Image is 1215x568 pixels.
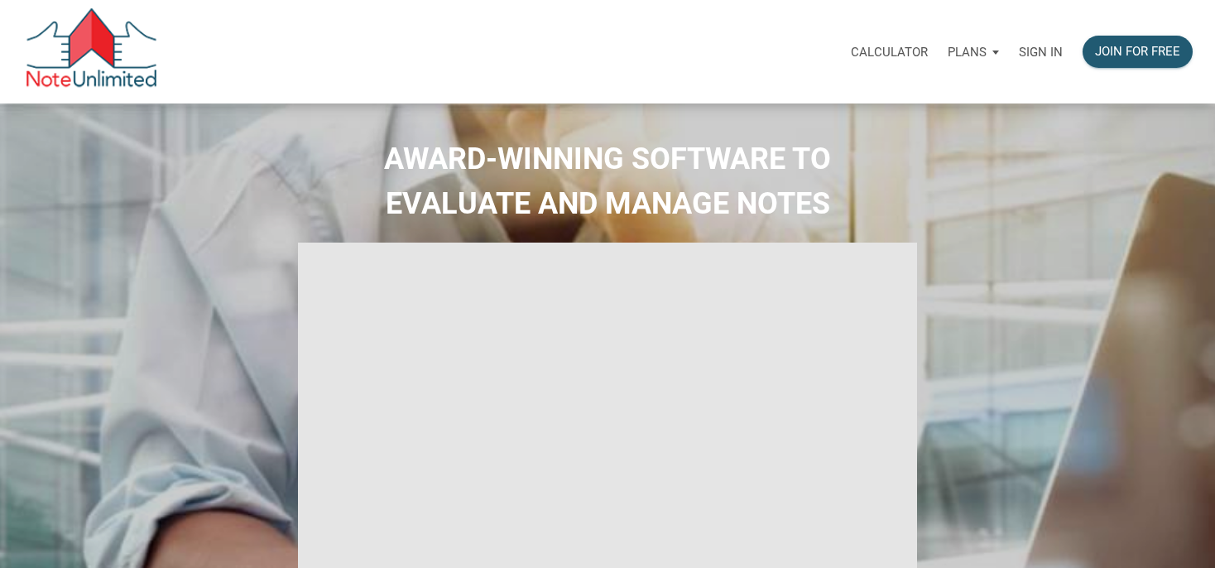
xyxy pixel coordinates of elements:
[851,45,928,60] p: Calculator
[1083,36,1193,68] button: Join for free
[1009,26,1073,78] a: Sign in
[1095,42,1180,61] div: Join for free
[841,26,938,78] a: Calculator
[938,27,1009,77] button: Plans
[12,137,1203,226] h2: AWARD-WINNING SOFTWARE TO EVALUATE AND MANAGE NOTES
[1019,45,1063,60] p: Sign in
[948,45,987,60] p: Plans
[1073,26,1203,78] a: Join for free
[938,26,1009,78] a: Plans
